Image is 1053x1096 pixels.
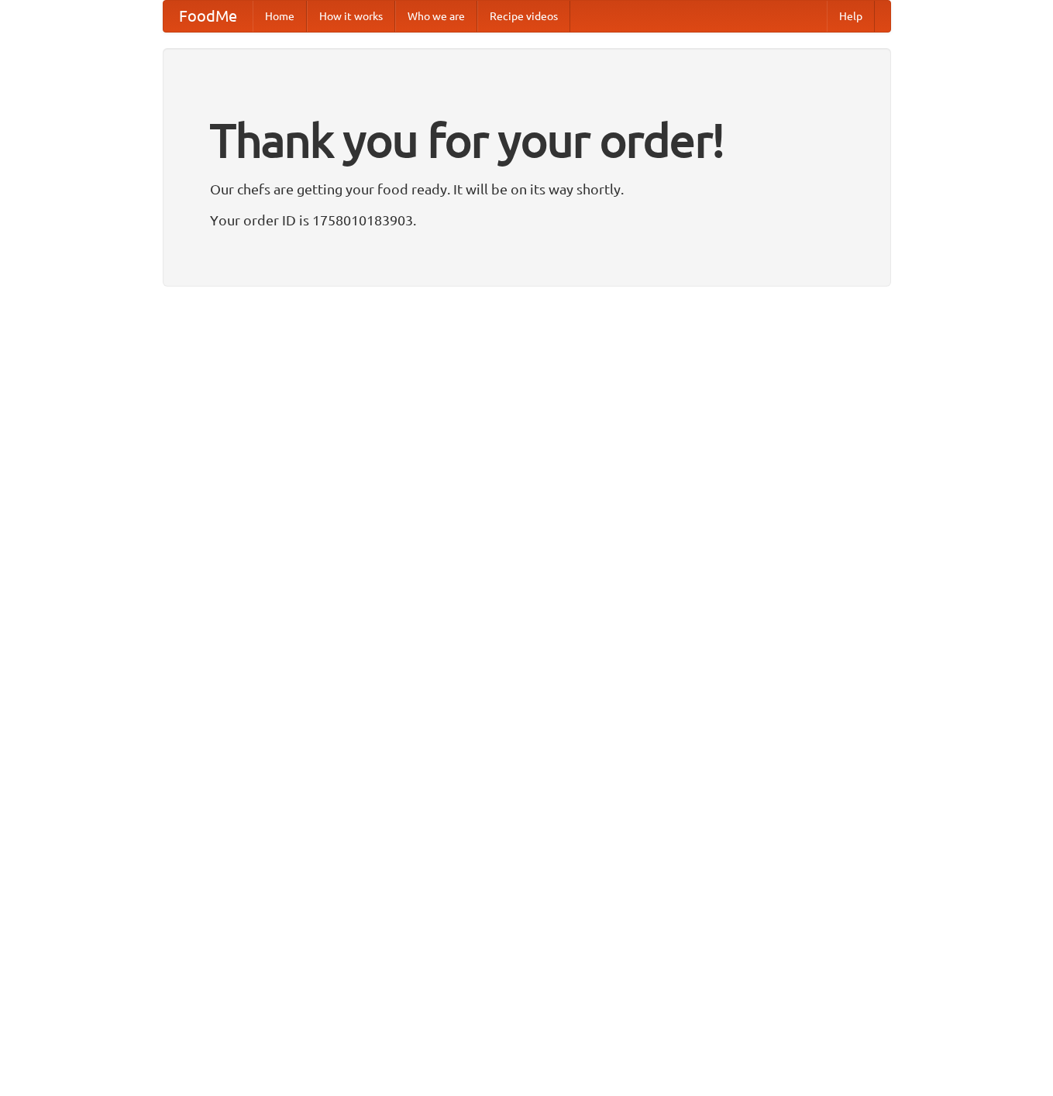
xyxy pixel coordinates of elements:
a: Recipe videos [477,1,570,32]
h1: Thank you for your order! [210,103,844,177]
a: FoodMe [163,1,253,32]
p: Our chefs are getting your food ready. It will be on its way shortly. [210,177,844,201]
a: Help [827,1,875,32]
a: How it works [307,1,395,32]
a: Who we are [395,1,477,32]
a: Home [253,1,307,32]
p: Your order ID is 1758010183903. [210,208,844,232]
